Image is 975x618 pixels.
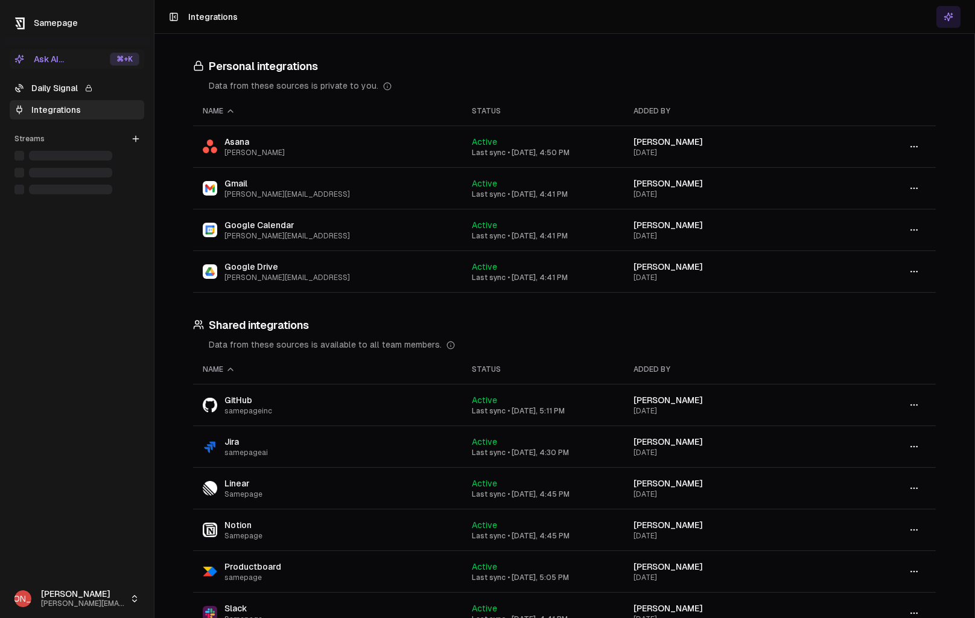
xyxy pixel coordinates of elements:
img: Google Drive [203,264,217,279]
div: Last sync • [DATE], 5:05 PM [472,573,614,582]
span: Active [472,604,497,613]
a: Integrations [10,100,144,119]
div: Name [203,106,453,116]
span: samepageinc [224,406,272,416]
div: Last sync • [DATE], 4:41 PM [472,273,614,282]
div: Last sync • [DATE], 4:45 PM [472,531,614,541]
div: [DATE] [634,448,830,457]
div: Last sync • [DATE], 4:30 PM [472,448,614,457]
span: [PERSON_NAME] [634,395,703,405]
span: [PERSON_NAME] [634,520,703,530]
div: [DATE] [634,231,830,241]
div: Last sync • [DATE], 4:41 PM [472,190,614,199]
span: Samepage [224,489,262,499]
div: [DATE] [634,489,830,499]
div: [DATE] [634,273,830,282]
span: [PERSON_NAME] [224,148,285,158]
img: Asana [203,139,217,153]
div: [DATE] [634,406,830,416]
div: Last sync • [DATE], 4:41 PM [472,231,614,241]
span: Google Drive [224,261,350,273]
div: [DATE] [634,531,830,541]
div: Last sync • [DATE], 5:11 PM [472,406,614,416]
span: Asana [224,136,285,148]
span: [PERSON_NAME][EMAIL_ADDRESS] [224,190,350,199]
div: Added by [634,365,830,374]
span: Samepage [34,18,78,28]
span: GitHub [224,394,272,406]
div: [DATE] [634,190,830,199]
span: Active [472,479,497,488]
img: Productboard [203,564,217,579]
span: Active [472,395,497,405]
span: [PERSON_NAME] [41,589,125,600]
button: [PERSON_NAME][PERSON_NAME][PERSON_NAME][EMAIL_ADDRESS] [10,584,144,613]
div: Name [203,365,453,374]
span: [PERSON_NAME] [14,590,31,607]
div: Streams [10,129,144,148]
div: Last sync • [DATE], 4:50 PM [472,148,614,158]
span: samepageai [224,448,268,457]
span: Active [472,520,497,530]
span: Active [472,137,497,147]
span: [PERSON_NAME] [634,437,703,447]
span: [PERSON_NAME] [634,220,703,230]
span: [PERSON_NAME] [634,604,703,613]
span: Notion [224,519,262,531]
span: Google Calendar [224,219,350,231]
div: Data from these sources is available to all team members. [209,339,936,351]
span: Linear [224,477,262,489]
span: [PERSON_NAME] [634,137,703,147]
span: Active [472,562,497,572]
div: Added by [634,106,830,116]
span: [PERSON_NAME] [634,562,703,572]
span: Productboard [224,561,281,573]
span: [PERSON_NAME] [634,479,703,488]
span: Active [472,262,497,272]
div: Last sync • [DATE], 4:45 PM [472,489,614,499]
div: Data from these sources is private to you. [209,80,936,92]
img: GitHub [203,398,217,412]
img: Gmail [203,181,217,196]
h1: Integrations [188,11,238,23]
span: [PERSON_NAME][EMAIL_ADDRESS] [224,273,350,282]
div: Status [472,106,614,116]
span: [PERSON_NAME] [634,262,703,272]
div: ⌘ +K [110,53,139,66]
span: Active [472,220,497,230]
span: Slack [224,602,262,614]
div: Status [472,365,614,374]
span: Samepage [224,531,262,541]
img: Linear [203,481,217,495]
span: Jira [224,436,268,448]
img: Google Calendar [203,223,217,237]
span: [PERSON_NAME][EMAIL_ADDRESS] [224,231,350,241]
div: Ask AI... [14,53,64,65]
div: [DATE] [634,148,830,158]
span: Gmail [224,177,350,190]
span: [PERSON_NAME][EMAIL_ADDRESS] [41,599,125,608]
span: Active [472,179,497,188]
h3: Personal integrations [193,58,936,75]
button: Ask AI...⌘+K [10,49,144,69]
span: Active [472,437,497,447]
div: [DATE] [634,573,830,582]
img: Notion [203,523,217,537]
span: [PERSON_NAME] [634,179,703,188]
span: samepage [224,573,281,582]
h3: Shared integrations [193,317,936,334]
img: Jira [203,439,217,454]
a: Daily Signal [10,78,144,98]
